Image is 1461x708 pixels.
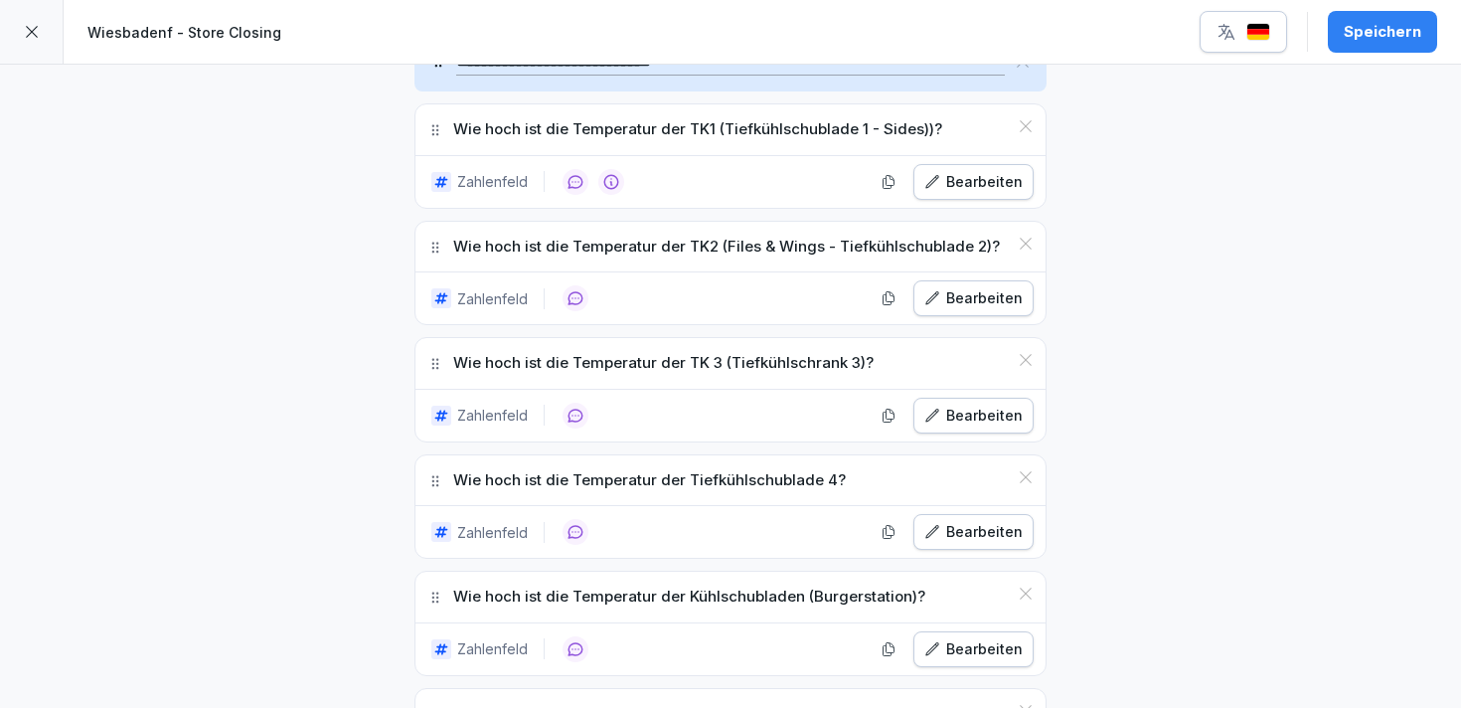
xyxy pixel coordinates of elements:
[924,171,1023,193] div: Bearbeiten
[453,118,942,141] p: Wie hoch ist die Temperatur der TK1 (Tiefkühlschublade 1 - Sides))?
[924,638,1023,660] div: Bearbeiten
[924,521,1023,543] div: Bearbeiten
[457,171,528,192] p: Zahlenfeld
[913,398,1034,434] button: Bearbeiten
[453,586,925,609] p: Wie hoch ist die Temperatur der Kühlschubladen (Burgerstation)?
[1328,11,1437,53] button: Speichern
[87,22,281,43] p: Wiesbadenf - Store Closing
[913,514,1034,550] button: Bearbeiten
[1344,21,1421,43] div: Speichern
[913,164,1034,200] button: Bearbeiten
[453,236,1000,259] p: Wie hoch ist die Temperatur der TK2 (Files & Wings - Tiefkühlschublade 2)?
[913,631,1034,667] button: Bearbeiten
[453,352,874,375] p: Wie hoch ist die Temperatur der TK 3 (Tiefkühlschrank 3)?
[457,522,528,543] p: Zahlenfeld
[457,288,528,309] p: Zahlenfeld
[924,405,1023,427] div: Bearbeiten
[924,287,1023,309] div: Bearbeiten
[453,469,846,492] p: Wie hoch ist die Temperatur der Tiefkühlschublade 4?
[457,638,528,659] p: Zahlenfeld
[913,280,1034,316] button: Bearbeiten
[457,405,528,426] p: Zahlenfeld
[1246,23,1270,42] img: de.svg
